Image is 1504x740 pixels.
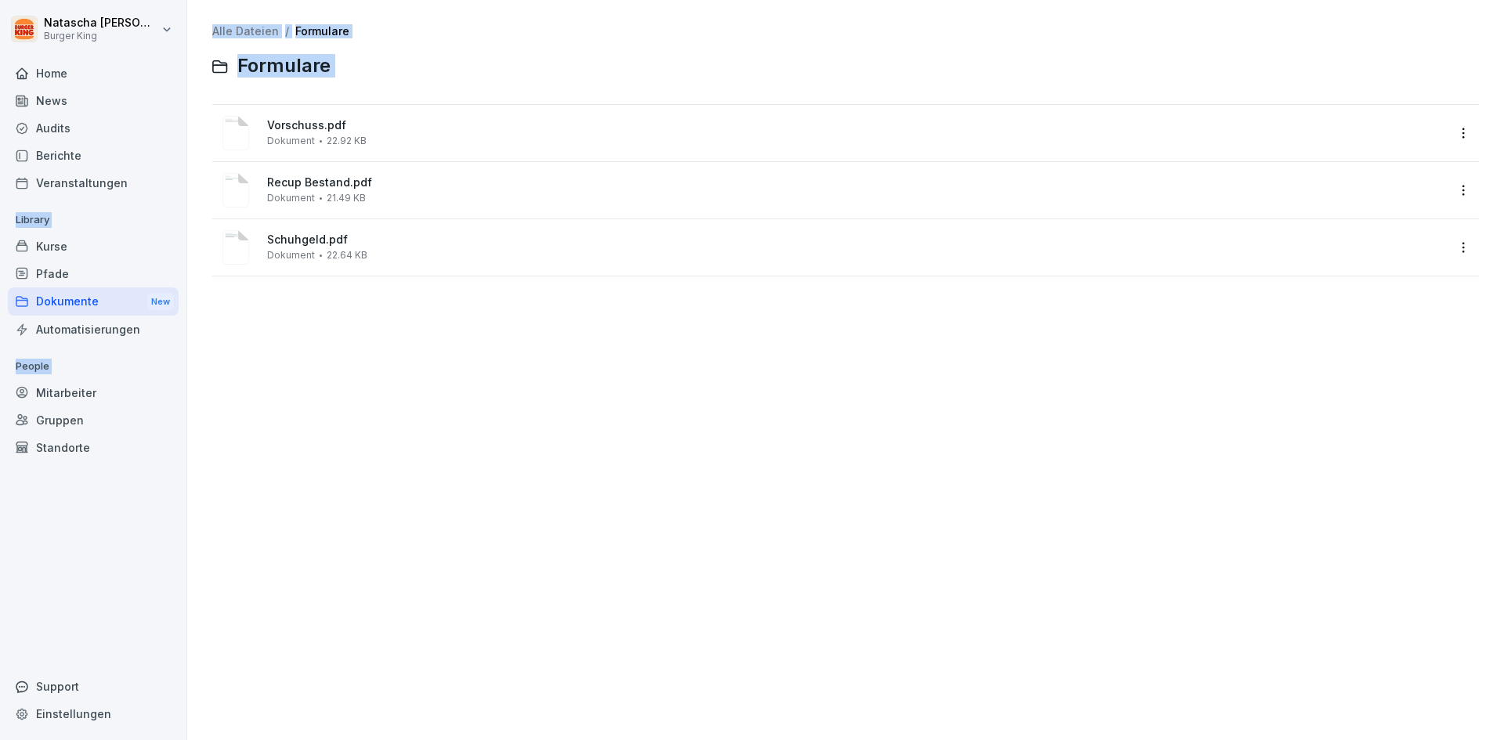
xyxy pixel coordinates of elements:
p: Burger King [44,31,158,42]
div: New [147,293,174,311]
a: Veranstaltungen [8,169,179,197]
a: Standorte [8,434,179,461]
div: Support [8,673,179,700]
span: Dokument [267,193,315,204]
div: Dokumente [8,287,179,316]
span: Vorschuss.pdf [267,119,1446,132]
a: DokumenteNew [8,287,179,316]
a: News [8,87,179,114]
a: Einstellungen [8,700,179,727]
a: Automatisierungen [8,316,179,343]
a: Kurse [8,233,179,260]
span: 21.49 KB [327,193,366,204]
p: People [8,354,179,379]
a: Berichte [8,142,179,169]
a: Audits [8,114,179,142]
span: Schuhgeld.pdf [267,233,1446,247]
a: Alle Dateien [212,24,279,38]
a: Home [8,60,179,87]
a: Formulare [295,24,349,38]
span: / [285,25,289,38]
span: 22.64 KB [327,250,367,261]
a: Gruppen [8,406,179,434]
a: Pfade [8,260,179,287]
span: Dokument [267,135,315,146]
span: 22.92 KB [327,135,367,146]
span: Dokument [267,250,315,261]
span: Formulare [237,55,331,78]
span: Recup Bestand.pdf [267,176,1446,190]
a: Mitarbeiter [8,379,179,406]
p: Natascha [PERSON_NAME] [44,16,158,30]
p: Library [8,208,179,233]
